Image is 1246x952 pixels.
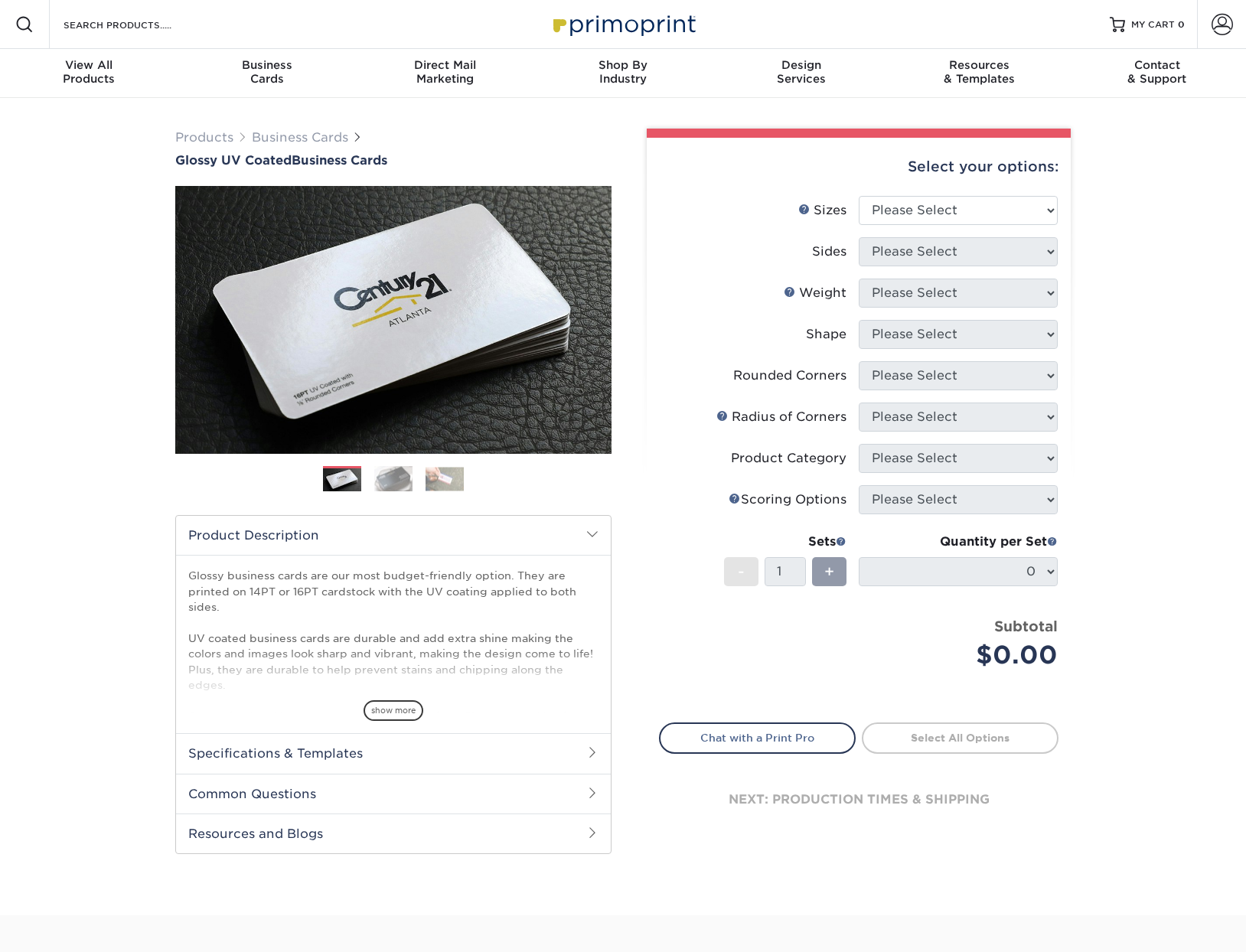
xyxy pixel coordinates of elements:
img: Primoprint [546,8,700,41]
span: Direct Mail [356,58,534,72]
span: Business [178,58,357,72]
div: Quantity per Set [859,533,1058,551]
a: BusinessCards [178,49,357,98]
div: Product Category [731,449,846,468]
h2: Specifications & Templates [176,733,611,773]
span: MY CART [1131,18,1175,31]
div: next: production times & shipping [659,754,1058,846]
div: Sizes [798,201,846,220]
a: Glossy UV CoatedBusiness Cards [175,153,612,168]
div: Cards [178,58,357,86]
a: DesignServices [712,49,890,98]
div: Marketing [356,58,534,86]
h1: Business Cards [175,153,612,168]
div: Radius of Corners [716,408,846,426]
input: SEARCH PRODUCTS..... [62,15,211,34]
a: Chat with a Print Pro [659,722,856,753]
span: Resources [890,58,1068,72]
span: Design [712,58,890,72]
div: Industry [534,58,713,86]
span: Shop By [534,58,713,72]
a: Contact& Support [1068,49,1246,98]
span: - [738,560,745,583]
span: + [824,560,834,583]
a: Select All Options [862,722,1058,753]
div: Shape [806,325,846,344]
img: Business Cards 01 [323,461,361,499]
a: Shop ByIndustry [534,49,713,98]
a: Direct MailMarketing [356,49,534,98]
div: Select your options: [659,138,1058,196]
div: Rounded Corners [733,367,846,385]
a: Business Cards [252,130,348,145]
div: Sets [724,533,846,551]
span: 0 [1178,19,1185,30]
img: Glossy UV Coated 01 [175,102,612,538]
div: Scoring Options [729,491,846,509]
div: Weight [784,284,846,302]
strong: Subtotal [994,618,1058,634]
a: Products [175,130,233,145]
span: show more [364,700,423,721]
h2: Product Description [176,516,611,555]
h2: Common Questions [176,774,611,813]
a: Resources& Templates [890,49,1068,98]
img: Business Cards 03 [426,467,464,491]
div: Sides [812,243,846,261]
h2: Resources and Blogs [176,813,611,853]
span: Contact [1068,58,1246,72]
div: Services [712,58,890,86]
div: $0.00 [870,637,1058,673]
span: Glossy UV Coated [175,153,292,168]
div: & Support [1068,58,1246,86]
p: Glossy business cards are our most budget-friendly option. They are printed on 14PT or 16PT cards... [188,568,599,771]
div: & Templates [890,58,1068,86]
img: Business Cards 02 [374,465,413,492]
